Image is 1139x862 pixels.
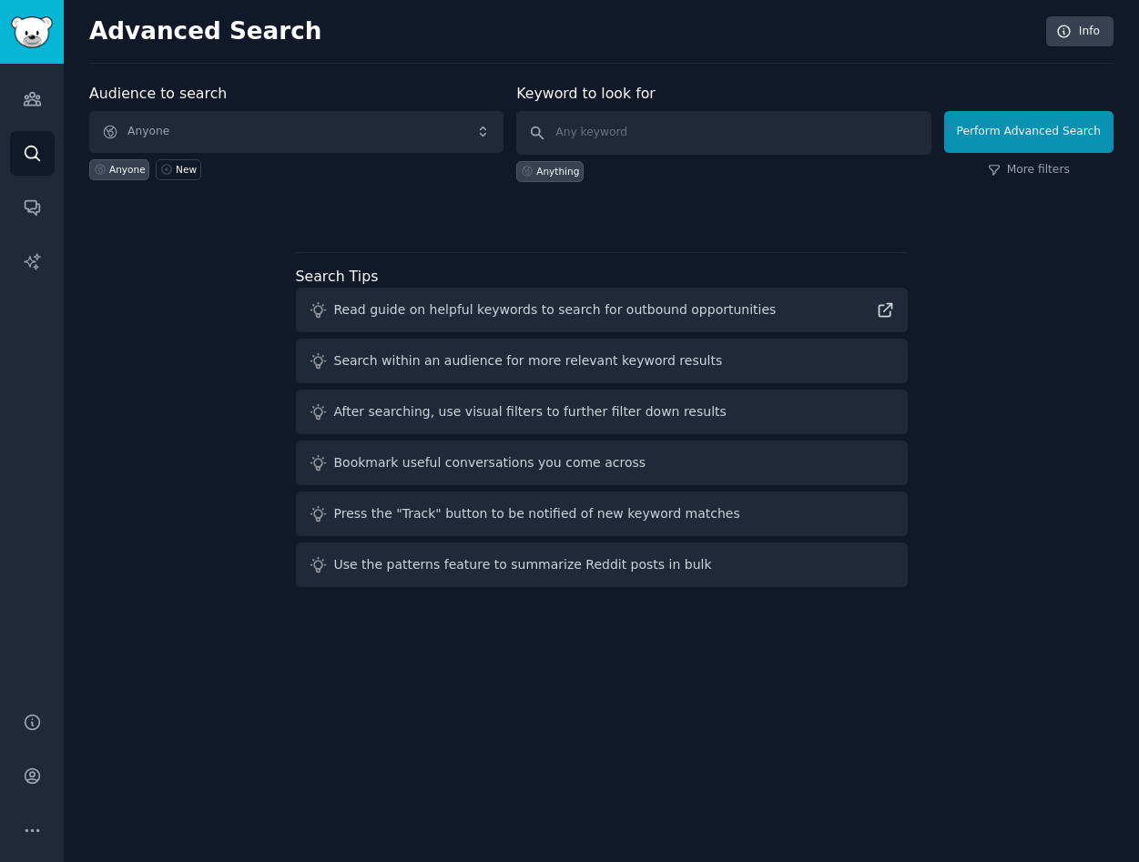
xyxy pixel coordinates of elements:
div: New [176,163,197,176]
div: Bookmark useful conversations you come across [334,453,646,472]
div: After searching, use visual filters to further filter down results [334,402,727,421]
h2: Advanced Search [89,17,1036,46]
input: Any keyword [516,111,931,155]
a: Info [1046,16,1114,47]
label: Keyword to look for [516,85,656,102]
a: More filters [988,162,1070,178]
button: Anyone [89,111,503,153]
label: Search Tips [296,268,379,285]
div: Read guide on helpful keywords to search for outbound opportunities [334,300,777,319]
div: Anyone [109,163,146,176]
label: Audience to search [89,85,227,102]
a: New [156,159,200,180]
img: GummySearch logo [11,16,53,48]
div: Anything [536,165,579,177]
div: Search within an audience for more relevant keyword results [334,351,723,370]
div: Use the patterns feature to summarize Reddit posts in bulk [334,555,712,574]
button: Perform Advanced Search [944,111,1114,153]
div: Press the "Track" button to be notified of new keyword matches [334,504,740,523]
